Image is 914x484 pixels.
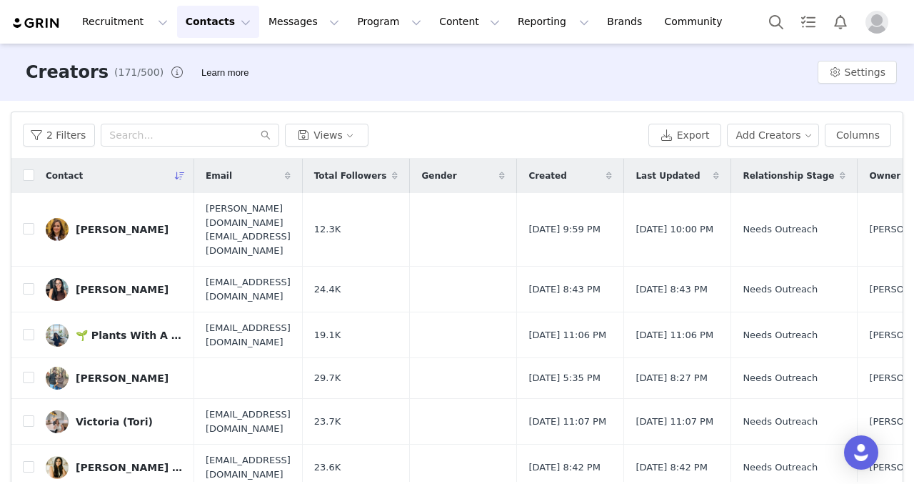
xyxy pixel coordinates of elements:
[825,6,856,38] button: Notifications
[314,460,341,475] span: 23.6K
[743,415,818,429] span: Needs Outreach
[743,371,818,385] span: Needs Outreach
[314,415,341,429] span: 23.7K
[865,11,888,34] img: placeholder-profile.jpg
[46,169,83,182] span: Contact
[528,222,600,237] span: [DATE] 9:59 PM
[509,6,598,38] button: Reporting
[727,124,820,147] button: Add Creators
[528,282,600,297] span: [DATE] 8:43 PM
[285,124,368,147] button: Views
[76,462,183,473] div: [PERSON_NAME] | South Asian Home & Lifestyle Creator
[314,222,341,237] span: 12.3K
[23,124,95,147] button: 2 Filters
[818,61,897,84] button: Settings
[46,410,69,433] img: 017328f7-9a19-455c-bc31-02c564d1c8d0--s.jpg
[199,66,251,80] div: Tooltip anchor
[76,224,169,235] div: [PERSON_NAME]
[46,324,69,347] img: 0a4496cb-9bf7-408c-a973-6a77321ee59d.jpg
[206,321,291,349] span: [EMAIL_ADDRESS][DOMAIN_NAME]
[314,371,341,385] span: 29.7K
[206,202,291,257] span: [PERSON_NAME][DOMAIN_NAME][EMAIL_ADDRESS][DOMAIN_NAME]
[76,372,169,384] div: [PERSON_NAME]
[636,460,707,475] span: [DATE] 8:42 PM
[114,65,164,80] span: (171/500)
[844,435,878,470] div: Open Intercom Messenger
[636,282,707,297] span: [DATE] 8:43 PM
[528,169,566,182] span: Created
[648,124,721,147] button: Export
[46,367,69,390] img: 8ee8b09b-1a06-4f26-b1a3-8d943b34dff9--s.jpg
[101,124,279,147] input: Search...
[76,416,153,428] div: Victoria (Tori)
[760,6,792,38] button: Search
[743,222,818,237] span: Needs Outreach
[348,6,430,38] button: Program
[46,410,183,433] a: Victoria (Tori)
[793,6,824,38] a: Tasks
[314,282,341,297] span: 24.4K
[11,16,61,30] img: grin logo
[743,460,818,475] span: Needs Outreach
[528,328,606,342] span: [DATE] 11:06 PM
[528,371,600,385] span: [DATE] 5:35 PM
[869,169,900,182] span: Owner
[656,6,738,38] a: Community
[260,6,348,38] button: Messages
[46,218,183,241] a: [PERSON_NAME]
[46,324,183,347] a: 🌱 Plants With A View 🌱
[431,6,508,38] button: Content
[636,371,707,385] span: [DATE] 8:27 PM
[46,456,183,479] a: [PERSON_NAME] | South Asian Home & Lifestyle Creator
[743,328,818,342] span: Needs Outreach
[743,169,834,182] span: Relationship Stage
[636,169,700,182] span: Last Updated
[636,328,713,342] span: [DATE] 11:06 PM
[636,415,713,429] span: [DATE] 11:07 PM
[825,124,891,147] button: Columns
[743,282,818,297] span: Needs Outreach
[261,130,271,140] i: icon: search
[46,218,69,241] img: a7a94177-b1e3-4a1c-a92c-ba1e10966efe.jpg
[206,453,291,481] span: [EMAIL_ADDRESS][DOMAIN_NAME]
[636,222,713,237] span: [DATE] 10:00 PM
[46,367,183,390] a: [PERSON_NAME]
[26,59,109,85] h3: Creators
[76,284,169,295] div: [PERSON_NAME]
[76,330,183,341] div: 🌱 Plants With A View 🌱
[206,408,291,435] span: [EMAIL_ADDRESS][DOMAIN_NAME]
[528,460,600,475] span: [DATE] 8:42 PM
[206,169,232,182] span: Email
[46,278,69,301] img: 45d5957c-f647-4b66-8087-a454e9cb9a77.jpg
[74,6,176,38] button: Recruitment
[857,11,903,34] button: Profile
[528,415,606,429] span: [DATE] 11:07 PM
[46,278,183,301] a: [PERSON_NAME]
[177,6,259,38] button: Contacts
[314,328,341,342] span: 19.1K
[206,275,291,303] span: [EMAIL_ADDRESS][DOMAIN_NAME]
[46,456,69,479] img: 42daae99-d23e-4a69-9548-1a82976dab03.jpg
[598,6,655,38] a: Brands
[314,169,387,182] span: Total Followers
[421,169,456,182] span: Gender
